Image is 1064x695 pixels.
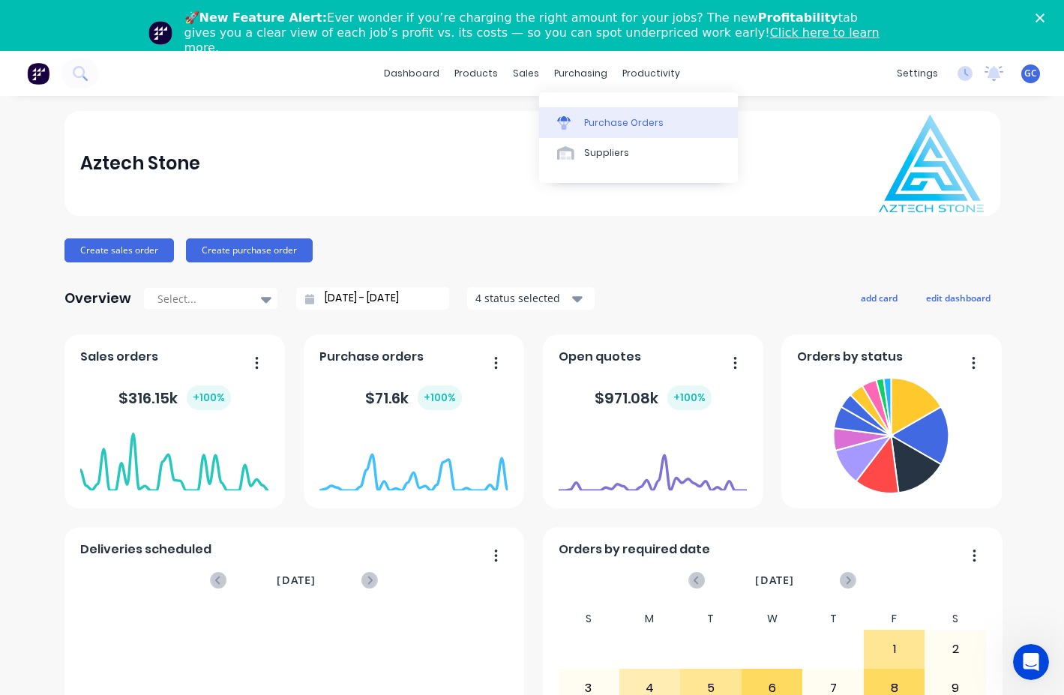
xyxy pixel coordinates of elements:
[667,385,712,410] div: + 100 %
[797,348,903,366] span: Orders by status
[1036,13,1051,22] div: Close
[864,608,925,630] div: F
[418,385,462,410] div: + 100 %
[916,288,1000,307] button: edit dashboard
[925,631,985,668] div: 2
[584,146,629,160] div: Suppliers
[447,62,505,85] div: products
[184,25,880,55] a: Click here to learn more.
[680,608,742,630] div: T
[865,631,925,668] div: 1
[186,238,313,262] button: Create purchase order
[365,385,462,410] div: $ 71.6k
[879,115,984,212] img: Aztech Stone
[319,348,424,366] span: Purchase orders
[615,62,688,85] div: productivity
[595,385,712,410] div: $ 971.08k
[851,288,907,307] button: add card
[558,608,619,630] div: S
[1013,644,1049,680] iframe: Intercom live chat
[27,62,49,85] img: Factory
[475,290,570,306] div: 4 status selected
[64,283,131,313] div: Overview
[199,10,328,25] b: New Feature Alert:
[376,62,447,85] a: dashboard
[559,541,710,559] span: Orders by required date
[80,348,158,366] span: Sales orders
[184,10,892,55] div: 🚀 Ever wonder if you’re charging the right amount for your jobs? The new tab gives you a clear vi...
[118,385,231,410] div: $ 316.15k
[148,21,172,45] img: Profile image for Team
[539,107,738,137] a: Purchase Orders
[889,62,946,85] div: settings
[559,348,641,366] span: Open quotes
[467,287,595,310] button: 4 status selected
[742,608,803,630] div: W
[64,238,174,262] button: Create sales order
[802,608,864,630] div: T
[925,608,986,630] div: S
[187,385,231,410] div: + 100 %
[584,116,664,130] div: Purchase Orders
[619,608,681,630] div: M
[1024,67,1037,80] span: GC
[80,148,200,178] div: Aztech Stone
[758,10,838,25] b: Profitability
[755,572,794,589] span: [DATE]
[539,138,738,168] a: Suppliers
[505,62,547,85] div: sales
[277,572,316,589] span: [DATE]
[547,62,615,85] div: purchasing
